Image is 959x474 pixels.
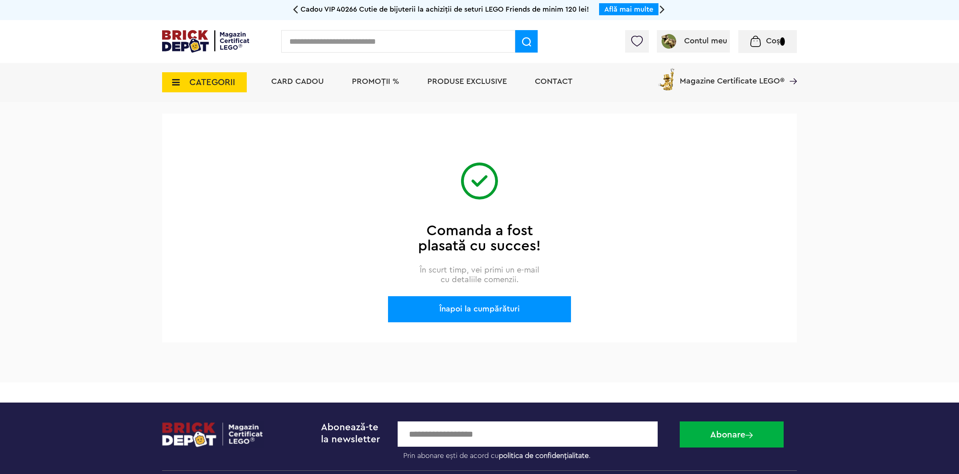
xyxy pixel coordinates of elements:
[301,6,589,13] span: Cadou VIP 40266 Cutie de bijuterii la achiziții de seturi LEGO Friends de minim 120 lei!
[604,6,653,13] a: Află mai multe
[418,265,542,285] p: În scurt timp, vei primi un e-mail cu detaliile comenzii.
[680,67,784,85] span: Magazine Certificate LEGO®
[388,296,571,322] div: Înapoi la cumpărături
[766,37,780,45] span: Coș
[162,421,264,448] img: footerlogo
[406,223,554,254] h2: Comanda a fost plasată cu succes!
[189,78,235,87] span: CATEGORII
[321,423,380,444] span: Abonează-te la newsletter
[398,447,674,460] label: Prin abonare ești de acord cu .
[660,37,727,45] a: Contul meu
[271,77,324,85] a: Card Cadou
[680,421,784,448] button: Abonare
[684,37,727,45] span: Contul meu
[499,452,589,459] a: politica de confidențialitate
[784,67,797,75] a: Magazine Certificate LEGO®
[427,77,507,85] a: Produse exclusive
[162,296,797,322] a: Înapoi la cumpărături
[535,77,573,85] a: Contact
[746,432,753,438] img: Abonare
[352,77,399,85] a: PROMOȚII %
